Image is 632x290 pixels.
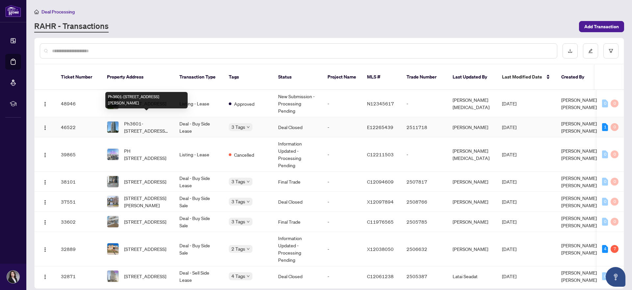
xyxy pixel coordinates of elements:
span: [STREET_ADDRESS][PERSON_NAME] [124,194,169,209]
td: 2506632 [401,232,447,266]
th: MLS # [362,64,401,90]
td: [PERSON_NAME] [447,172,497,192]
th: Created By [556,64,595,90]
td: 33602 [56,212,102,232]
span: filter [609,49,613,53]
span: [PERSON_NAME] [PERSON_NAME] [561,242,597,256]
span: C11976565 [367,219,394,225]
td: 48946 [56,90,102,117]
img: thumbnail-img [107,271,118,282]
img: logo [5,5,21,17]
td: - [322,90,362,117]
td: 2508766 [401,192,447,212]
td: New Submission - Processing Pending [273,90,322,117]
div: 0 [602,100,608,107]
td: Deal - Buy Side Lease [174,172,224,192]
td: Deal - Buy Side Sale [174,212,224,232]
button: filter [603,43,619,58]
td: 32871 [56,266,102,286]
span: [PERSON_NAME] [PERSON_NAME] [561,97,597,110]
span: down [247,125,250,129]
img: Logo [42,180,48,185]
span: [PERSON_NAME] [PERSON_NAME] [561,121,597,134]
td: 38101 [56,172,102,192]
td: 39865 [56,137,102,172]
span: [STREET_ADDRESS] [124,178,166,185]
td: Final Trade [273,172,322,192]
img: thumbnail-img [107,176,118,187]
td: [PERSON_NAME] [447,117,497,137]
td: [PERSON_NAME] [447,192,497,212]
span: [PERSON_NAME] [PERSON_NAME] [561,175,597,188]
span: [STREET_ADDRESS] [124,273,166,280]
th: Property Address [102,64,174,90]
button: Open asap [606,267,625,287]
div: 0 [611,123,619,131]
img: Logo [42,152,48,158]
td: 32889 [56,232,102,266]
div: Ph3601-[STREET_ADDRESS][PERSON_NAME] [105,92,188,108]
td: - [322,232,362,266]
div: 1 [602,123,608,131]
img: Profile Icon [7,271,19,283]
td: Information Updated - Processing Pending [273,232,322,266]
td: Deal - Buy Side Lease [174,117,224,137]
span: [PERSON_NAME] [PERSON_NAME] [561,270,597,283]
td: 46522 [56,117,102,137]
span: 3 Tags [231,123,245,131]
td: - [322,137,362,172]
a: RAHR - Transactions [34,21,109,33]
td: - [322,266,362,286]
td: Deal Closed [273,266,322,286]
span: [DATE] [502,151,516,157]
img: thumbnail-img [107,216,118,227]
td: 2507817 [401,172,447,192]
td: [PERSON_NAME][MEDICAL_DATA] [447,90,497,117]
button: download [563,43,578,58]
span: down [247,200,250,203]
span: Cancelled [234,151,254,158]
span: PH [STREET_ADDRESS] [124,147,169,162]
td: Deal - Sell Side Lease [174,266,224,286]
div: 0 [602,150,608,158]
span: [PERSON_NAME] [PERSON_NAME] [561,148,597,161]
button: Logo [40,98,50,109]
span: [PERSON_NAME] [PERSON_NAME] [561,215,597,228]
td: 37551 [56,192,102,212]
img: Logo [42,125,48,130]
span: [DATE] [502,124,516,130]
div: 0 [611,198,619,206]
span: N12345617 [367,100,394,106]
button: Logo [40,176,50,187]
th: Status [273,64,322,90]
span: E12265439 [367,124,393,130]
span: Approved [234,100,254,107]
td: [PERSON_NAME] [447,212,497,232]
td: - [322,192,362,212]
img: Logo [42,101,48,107]
img: Logo [42,200,48,205]
th: Trade Number [401,64,447,90]
td: Final Trade [273,212,322,232]
span: Ph3601-[STREET_ADDRESS][PERSON_NAME] [124,120,169,134]
td: Deal Closed [273,117,322,137]
span: [PERSON_NAME] [PERSON_NAME] [561,195,597,208]
img: Logo [42,220,48,225]
span: [STREET_ADDRESS] [124,218,166,225]
div: 0 [611,218,619,226]
span: C12094609 [367,179,394,185]
div: 0 [602,198,608,206]
span: [DATE] [502,246,516,252]
span: [STREET_ADDRESS] [124,245,166,253]
span: 3 Tags [231,178,245,185]
span: down [247,180,250,183]
td: Information Updated - Processing Pending [273,137,322,172]
td: - [322,117,362,137]
th: Transaction Type [174,64,224,90]
div: 0 [611,178,619,186]
span: 2 Tags [231,245,245,253]
td: - [322,172,362,192]
button: Logo [40,244,50,254]
img: Logo [42,274,48,279]
span: [DATE] [502,199,516,205]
